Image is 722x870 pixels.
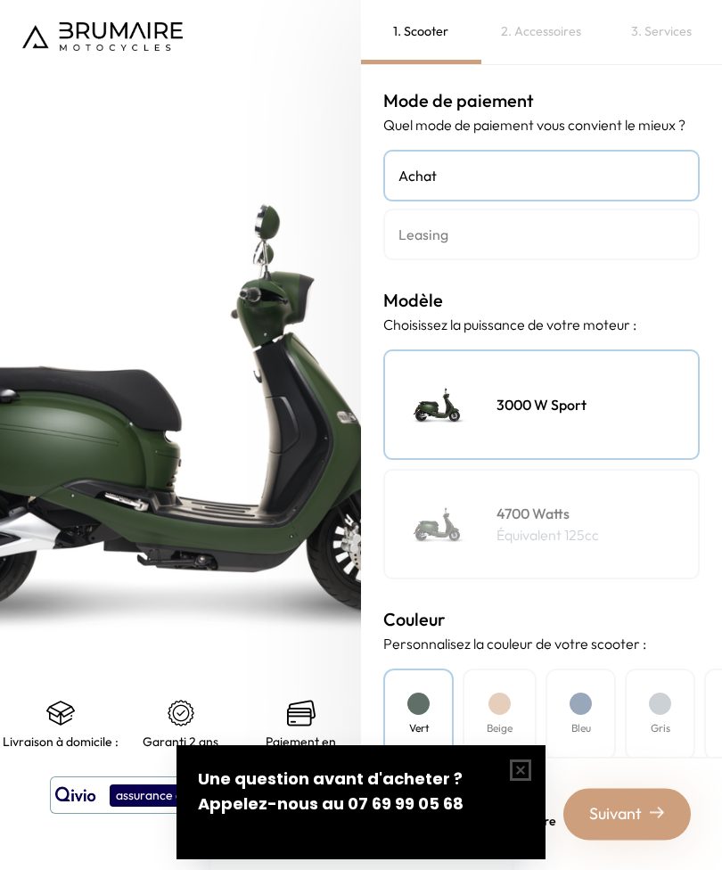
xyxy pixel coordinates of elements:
div: assurance à partir de 9,90€/mois [110,784,306,807]
h4: Leasing [398,224,685,245]
p: Paiement en plusieurs fois [241,735,361,763]
h4: Achat [398,165,685,186]
h4: Bleu [571,720,591,736]
h3: Mode de paiement [383,87,700,114]
h4: Gris [651,720,670,736]
span: Suivant [589,801,642,826]
p: Équivalent 125cc [496,524,599,546]
img: credit-cards.png [287,699,316,727]
h4: 3000 W Sport [496,394,587,415]
p: Garanti 2 ans [143,735,218,749]
img: logo qivio [55,784,96,806]
img: certificat-de-garantie.png [167,699,195,727]
img: Scooter [394,480,483,569]
img: Scooter [394,360,483,449]
h3: Modèle [383,287,700,314]
img: shipping.png [46,699,75,727]
h4: 4700 Watts [496,503,599,524]
button: assurance à partir de 9,90€/mois [50,776,312,814]
img: Logo de Brumaire [22,22,183,51]
img: right-arrow-2.png [650,805,664,819]
p: Choisissez la puissance de votre moteur : [383,314,700,335]
p: Personnalisez la couleur de votre scooter : [383,633,700,654]
p: Livraison à domicile : [3,735,119,749]
h3: Couleur [383,606,700,633]
h4: Vert [409,720,429,736]
a: Leasing [383,209,700,260]
h4: Beige [487,720,513,736]
p: Quel mode de paiement vous convient le mieux ? [383,114,700,135]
